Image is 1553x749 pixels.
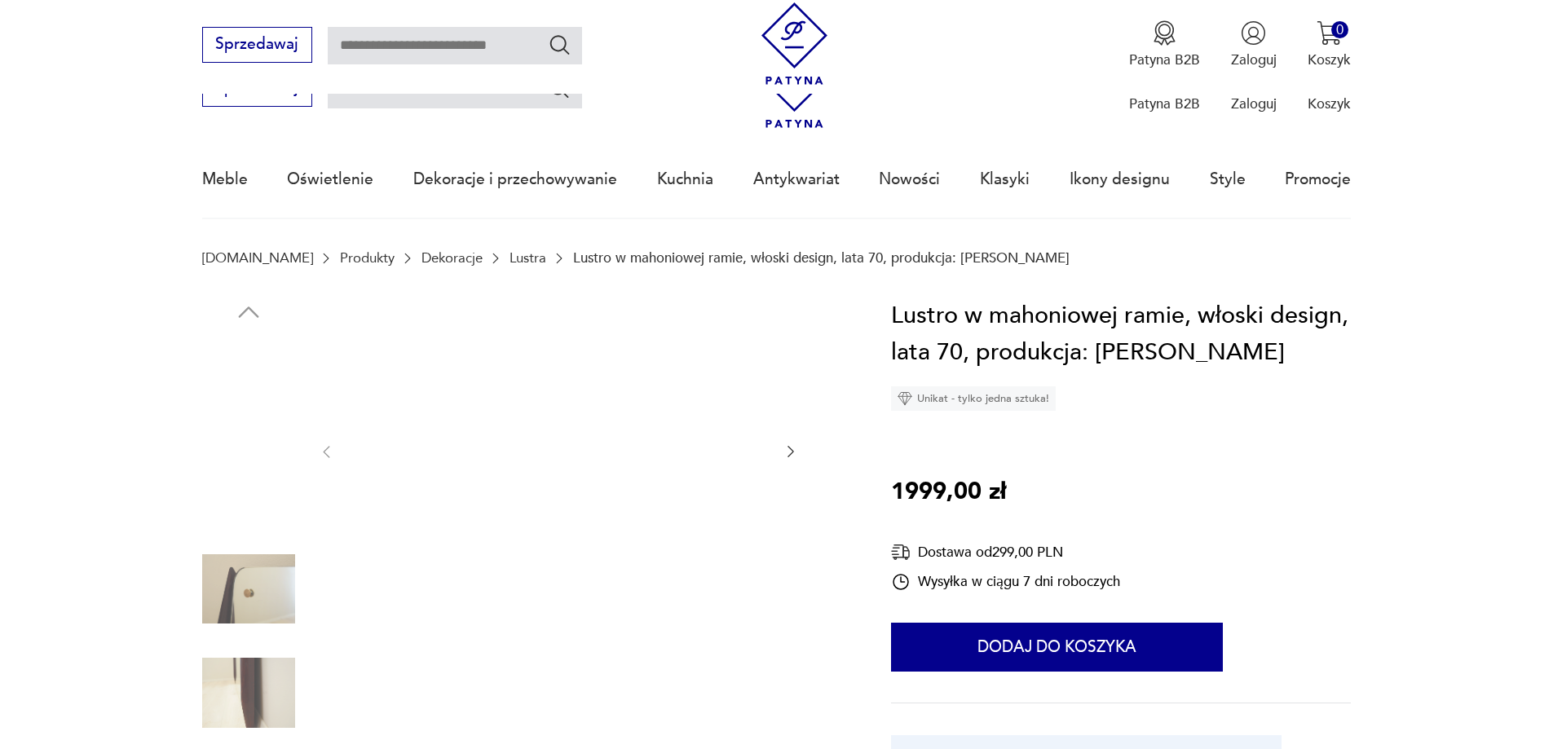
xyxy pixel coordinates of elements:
[202,646,295,739] img: Zdjęcie produktu Lustro w mahoniowej ramie, włoski design, lata 70, produkcja: Włochy
[1308,20,1351,69] button: 0Koszyk
[1331,21,1348,38] div: 0
[1231,20,1277,69] button: Zaloguj
[898,391,912,406] img: Ikona diamentu
[202,142,248,217] a: Meble
[573,250,1070,266] p: Lustro w mahoniowej ramie, włoski design, lata 70, produkcja: [PERSON_NAME]
[202,543,295,636] img: Zdjęcie produktu Lustro w mahoniowej ramie, włoski design, lata 70, produkcja: Włochy
[421,250,483,266] a: Dekoracje
[413,142,617,217] a: Dekoracje i przechowywanie
[340,250,395,266] a: Produkty
[1152,20,1177,46] img: Ikona medalu
[202,438,295,531] img: Zdjęcie produktu Lustro w mahoniowej ramie, włoski design, lata 70, produkcja: Włochy
[1241,20,1266,46] img: Ikonka użytkownika
[891,572,1120,592] div: Wysyłka w ciągu 7 dni roboczych
[1129,20,1200,69] a: Ikona medaluPatyna B2B
[202,39,312,52] a: Sprzedawaj
[1231,51,1277,69] p: Zaloguj
[1210,142,1246,217] a: Style
[891,474,1006,511] p: 1999,00 zł
[891,542,911,562] img: Ikona dostawy
[891,623,1223,672] button: Dodaj do koszyka
[980,142,1030,217] a: Klasyki
[1308,51,1351,69] p: Koszyk
[1285,142,1351,217] a: Promocje
[1070,142,1170,217] a: Ikony designu
[510,250,546,266] a: Lustra
[202,83,312,96] a: Sprzedawaj
[657,142,713,217] a: Kuchnia
[891,386,1056,411] div: Unikat - tylko jedna sztuka!
[202,27,312,63] button: Sprzedawaj
[1129,20,1200,69] button: Patyna B2B
[548,77,571,100] button: Szukaj
[753,2,836,85] img: Patyna - sklep z meblami i dekoracjami vintage
[1231,95,1277,113] p: Zaloguj
[891,542,1120,562] div: Dostawa od 299,00 PLN
[202,335,295,428] img: Zdjęcie produktu Lustro w mahoniowej ramie, włoski design, lata 70, produkcja: Włochy
[879,142,940,217] a: Nowości
[1129,95,1200,113] p: Patyna B2B
[287,142,373,217] a: Oświetlenie
[1317,20,1342,46] img: Ikona koszyka
[1129,51,1200,69] p: Patyna B2B
[753,142,840,217] a: Antykwariat
[202,250,313,266] a: [DOMAIN_NAME]
[355,297,763,604] img: Zdjęcie produktu Lustro w mahoniowej ramie, włoski design, lata 70, produkcja: Włochy
[891,297,1351,372] h1: Lustro w mahoniowej ramie, włoski design, lata 70, produkcja: [PERSON_NAME]
[1308,95,1351,113] p: Koszyk
[548,33,571,56] button: Szukaj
